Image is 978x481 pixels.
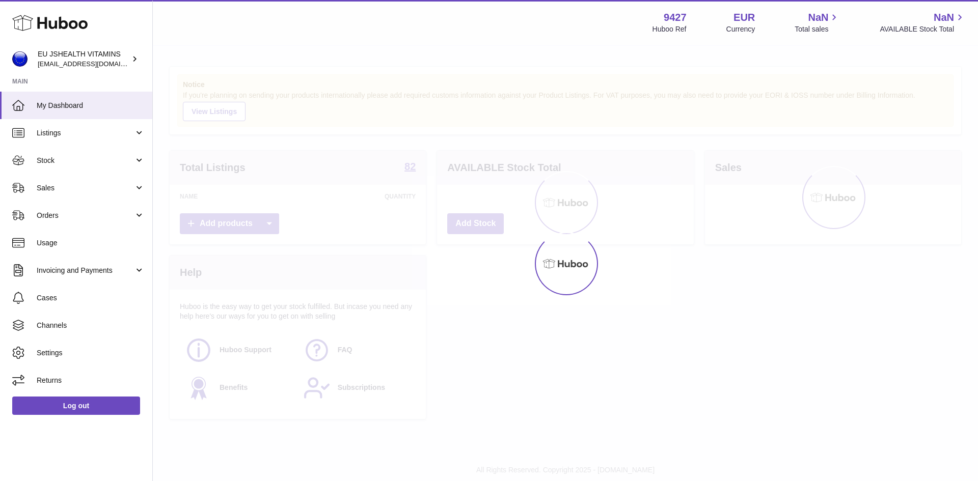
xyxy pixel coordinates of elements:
[12,397,140,415] a: Log out
[37,266,134,275] span: Invoicing and Payments
[880,24,966,34] span: AVAILABLE Stock Total
[733,11,755,24] strong: EUR
[808,11,828,24] span: NaN
[38,49,129,69] div: EU JSHEALTH VITAMINS
[38,60,150,68] span: [EMAIL_ADDRESS][DOMAIN_NAME]
[37,101,145,110] span: My Dashboard
[653,24,687,34] div: Huboo Ref
[37,348,145,358] span: Settings
[880,11,966,34] a: NaN AVAILABLE Stock Total
[37,376,145,385] span: Returns
[37,321,145,330] span: Channels
[795,24,840,34] span: Total sales
[37,128,134,138] span: Listings
[934,11,954,24] span: NaN
[37,211,134,220] span: Orders
[726,24,755,34] div: Currency
[795,11,840,34] a: NaN Total sales
[37,238,145,248] span: Usage
[664,11,687,24] strong: 9427
[12,51,28,67] img: internalAdmin-9427@internal.huboo.com
[37,183,134,193] span: Sales
[37,156,134,165] span: Stock
[37,293,145,303] span: Cases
